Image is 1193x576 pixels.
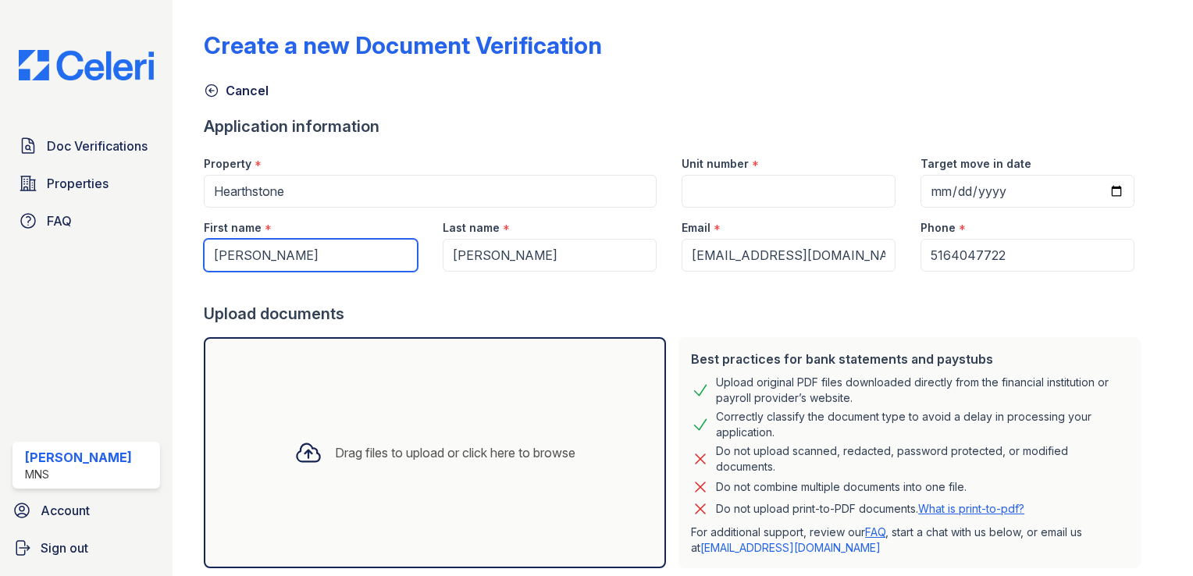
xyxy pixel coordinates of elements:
[716,443,1128,475] div: Do not upload scanned, redacted, password protected, or modified documents.
[204,156,251,172] label: Property
[47,137,148,155] span: Doc Verifications
[335,443,575,462] div: Drag files to upload or click here to browse
[12,205,160,236] a: FAQ
[25,448,132,467] div: [PERSON_NAME]
[47,212,72,230] span: FAQ
[204,220,262,236] label: First name
[443,220,500,236] label: Last name
[682,156,749,172] label: Unit number
[204,81,269,100] a: Cancel
[700,541,881,554] a: [EMAIL_ADDRESS][DOMAIN_NAME]
[716,409,1128,440] div: Correctly classify the document type to avoid a delay in processing your application.
[204,116,1147,137] div: Application information
[6,532,166,564] a: Sign out
[41,501,90,520] span: Account
[47,174,109,193] span: Properties
[918,502,1024,515] a: What is print-to-pdf?
[691,350,1128,368] div: Best practices for bank statements and paystubs
[6,495,166,526] a: Account
[921,220,956,236] label: Phone
[12,130,160,162] a: Doc Verifications
[6,50,166,80] img: CE_Logo_Blue-a8612792a0a2168367f1c8372b55b34899dd931a85d93a1a3d3e32e68fde9ad4.png
[12,168,160,199] a: Properties
[204,303,1147,325] div: Upload documents
[41,539,88,557] span: Sign out
[921,156,1031,172] label: Target move in date
[25,467,132,482] div: MNS
[682,220,710,236] label: Email
[716,375,1128,406] div: Upload original PDF files downloaded directly from the financial institution or payroll provider’...
[716,501,1024,517] p: Do not upload print-to-PDF documents.
[691,524,1128,556] p: For additional support, review our , start a chat with us below, or email us at
[204,31,602,59] div: Create a new Document Verification
[865,525,885,539] a: FAQ
[716,478,967,496] div: Do not combine multiple documents into one file.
